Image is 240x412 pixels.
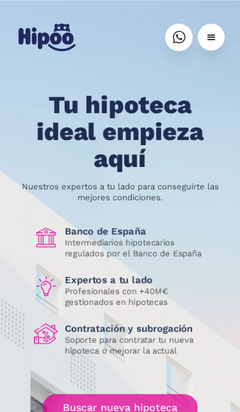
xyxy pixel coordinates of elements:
h1: Contratación y subrogación [65,322,207,334]
div: menu [198,24,225,51]
p: Nuestros expertos a tu lado para conseguirte las mejores condiciones. [20,181,220,203]
p: Soporte para contratar tu nueva hipoteca o mejorar la actual [65,334,207,356]
h1: Expertos a tu lado [65,274,207,285]
p: Intermediarios hipotecarios regulados por el Banco de España [65,237,207,258]
a: home [15,19,78,56]
h1: Banco de España [65,225,207,237]
h1: Tu hipoteca ideal empieza aquí [20,91,220,173]
p: Profesionales con +40M€ gestionados en hipotecas [65,285,207,307]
